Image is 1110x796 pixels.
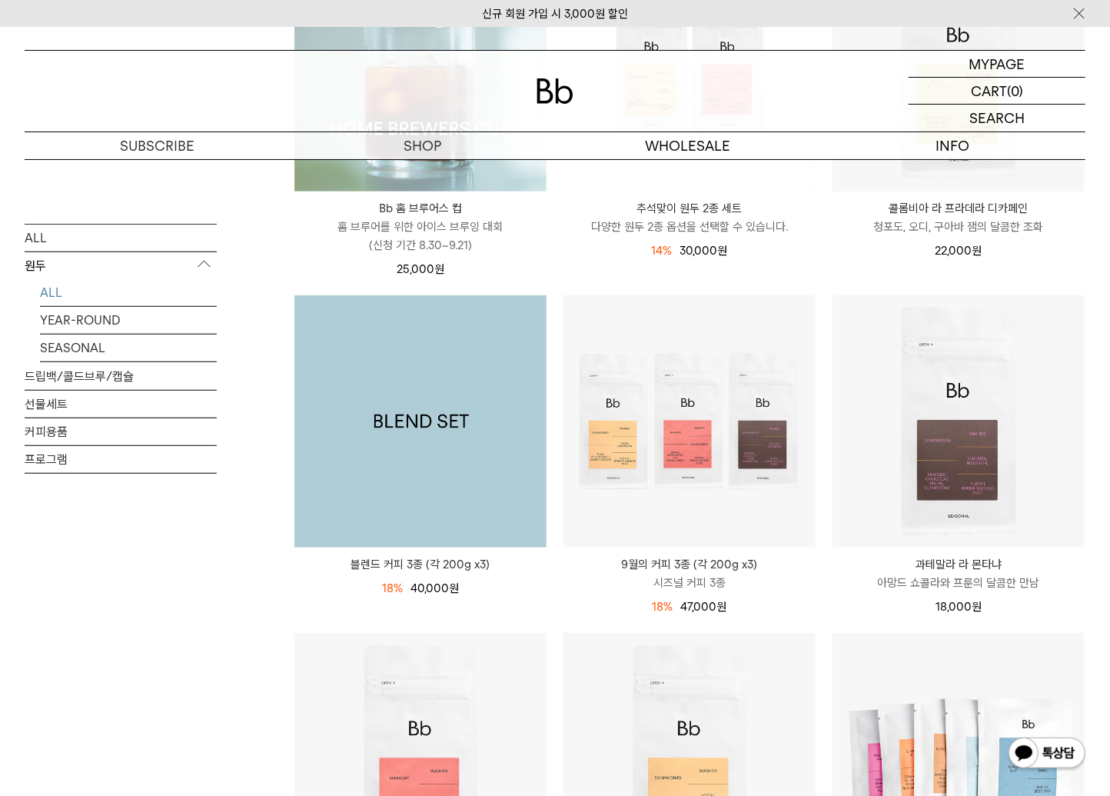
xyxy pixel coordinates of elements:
a: SEASONAL [40,334,217,361]
span: 30,000 [680,244,728,258]
a: Bb 홈 브루어스 컵 홈 브루어를 위한 아이스 브루잉 대회(신청 기간 8.30~9.21) [294,199,547,255]
p: 과테말라 라 몬타냐 [832,555,1085,574]
a: 선물세트 [25,390,217,417]
p: WHOLESALE [555,132,820,159]
p: 시즈널 커피 3종 [563,574,816,592]
span: 원 [718,244,728,258]
div: 18% [653,598,673,616]
p: 원두 [25,251,217,279]
img: 1000001179_add2_053.png [294,295,547,548]
p: MYPAGE [969,51,1025,77]
p: 9월의 커피 3종 (각 200g x3) [563,555,816,574]
img: 과테말라 라 몬타냐 [832,295,1085,548]
a: SUBSCRIBE [25,132,290,159]
a: 프로그램 [25,445,217,472]
span: 40,000 [410,581,459,595]
div: 14% [652,241,673,260]
a: 9월의 커피 3종 (각 200g x3) 시즈널 커피 3종 [563,555,816,592]
span: 원 [717,600,727,614]
span: 47,000 [681,600,727,614]
span: 원 [972,600,982,614]
span: 원 [449,581,459,595]
a: 신규 회원 가입 시 3,000원 할인 [482,7,628,21]
img: 9월의 커피 3종 (각 200g x3) [563,295,816,548]
span: 25,000 [397,262,444,276]
p: SEARCH [969,105,1025,132]
p: 청포도, 오디, 구아바 잼의 달콤한 조화 [832,218,1085,236]
p: 추석맞이 원두 2종 세트 [563,199,816,218]
a: YEAR-ROUND [40,306,217,333]
img: 카카오톡 채널 1:1 채팅 버튼 [1007,736,1087,773]
a: 커피용품 [25,418,217,445]
div: 18% [382,579,403,598]
a: MYPAGE [909,51,1085,78]
a: 블렌드 커피 3종 (각 200g x3) [294,295,547,548]
a: ALL [40,278,217,305]
span: 원 [972,244,982,258]
p: 다양한 원두 2종 옵션을 선택할 수 있습니다. [563,218,816,236]
span: 18,000 [936,600,982,614]
p: 아망드 쇼콜라와 프룬의 달콤한 만남 [832,574,1085,592]
span: 22,000 [936,244,982,258]
span: 원 [434,262,444,276]
a: 블렌드 커피 3종 (각 200g x3) [294,555,547,574]
a: 콜롬비아 라 프라데라 디카페인 청포도, 오디, 구아바 잼의 달콤한 조화 [832,199,1085,236]
a: 추석맞이 원두 2종 세트 다양한 원두 2종 옵션을 선택할 수 있습니다. [563,199,816,236]
a: SHOP [290,132,555,159]
a: CART (0) [909,78,1085,105]
p: Bb 홈 브루어스 컵 [294,199,547,218]
p: INFO [820,132,1085,159]
a: 과테말라 라 몬타냐 아망드 쇼콜라와 프룬의 달콤한 만남 [832,555,1085,592]
p: 콜롬비아 라 프라데라 디카페인 [832,199,1085,218]
a: ALL [25,224,217,251]
img: 로고 [537,78,573,104]
a: 드립백/콜드브루/캡슐 [25,362,217,389]
p: 홈 브루어를 위한 아이스 브루잉 대회 (신청 기간 8.30~9.21) [294,218,547,255]
p: (0) [1007,78,1023,104]
p: CART [971,78,1007,104]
